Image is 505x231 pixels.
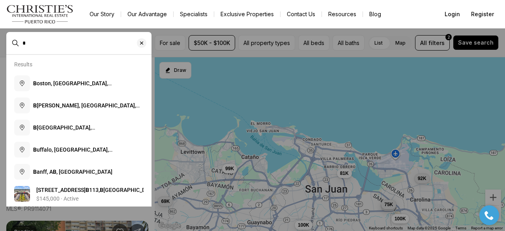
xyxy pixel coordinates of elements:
[33,146,112,161] span: uffalo, [GEOGRAPHIC_DATA], [GEOGRAPHIC_DATA]
[137,32,151,54] button: Clear search input
[11,139,147,161] button: Buffalo, [GEOGRAPHIC_DATA], [GEOGRAPHIC_DATA]
[33,124,143,139] span: [GEOGRAPHIC_DATA], [GEOGRAPHIC_DATA], [GEOGRAPHIC_DATA]
[100,187,103,193] b: B
[281,9,322,20] button: Contact Us
[363,9,387,20] a: Blog
[11,183,147,205] a: View details: 4126 HERON WAY #B113
[33,146,37,153] b: B
[33,169,37,175] b: B
[14,61,32,68] p: Results
[121,9,173,20] a: Our Advantage
[174,9,214,20] a: Specialists
[6,5,74,24] img: logo
[11,116,147,139] button: B[GEOGRAPHIC_DATA], [GEOGRAPHIC_DATA], [GEOGRAPHIC_DATA]
[33,169,112,175] span: anff, A , [GEOGRAPHIC_DATA]
[214,9,280,20] a: Exclusive Properties
[33,80,112,94] span: oston, [GEOGRAPHIC_DATA], [GEOGRAPHIC_DATA]
[11,205,147,227] a: View details: 19417 GULF BLVD #B110
[440,6,465,22] button: Login
[33,102,140,116] span: [PERSON_NAME], [GEOGRAPHIC_DATA], [GEOGRAPHIC_DATA]
[445,11,460,17] span: Login
[471,11,494,17] span: Register
[33,124,37,131] b: B
[322,9,363,20] a: Resources
[36,187,157,193] span: [STREET_ADDRESS] 113, [GEOGRAPHIC_DATA]
[11,94,147,116] button: B[PERSON_NAME], [GEOGRAPHIC_DATA], [GEOGRAPHIC_DATA]
[33,80,37,86] b: B
[53,169,56,175] b: B
[466,6,499,22] button: Register
[86,187,89,193] b: B
[36,195,79,202] p: $145,000 · Active
[11,72,147,94] button: Boston, [GEOGRAPHIC_DATA], [GEOGRAPHIC_DATA]
[83,9,121,20] a: Our Story
[33,102,37,109] b: B
[11,161,147,183] button: Banff, AB, [GEOGRAPHIC_DATA]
